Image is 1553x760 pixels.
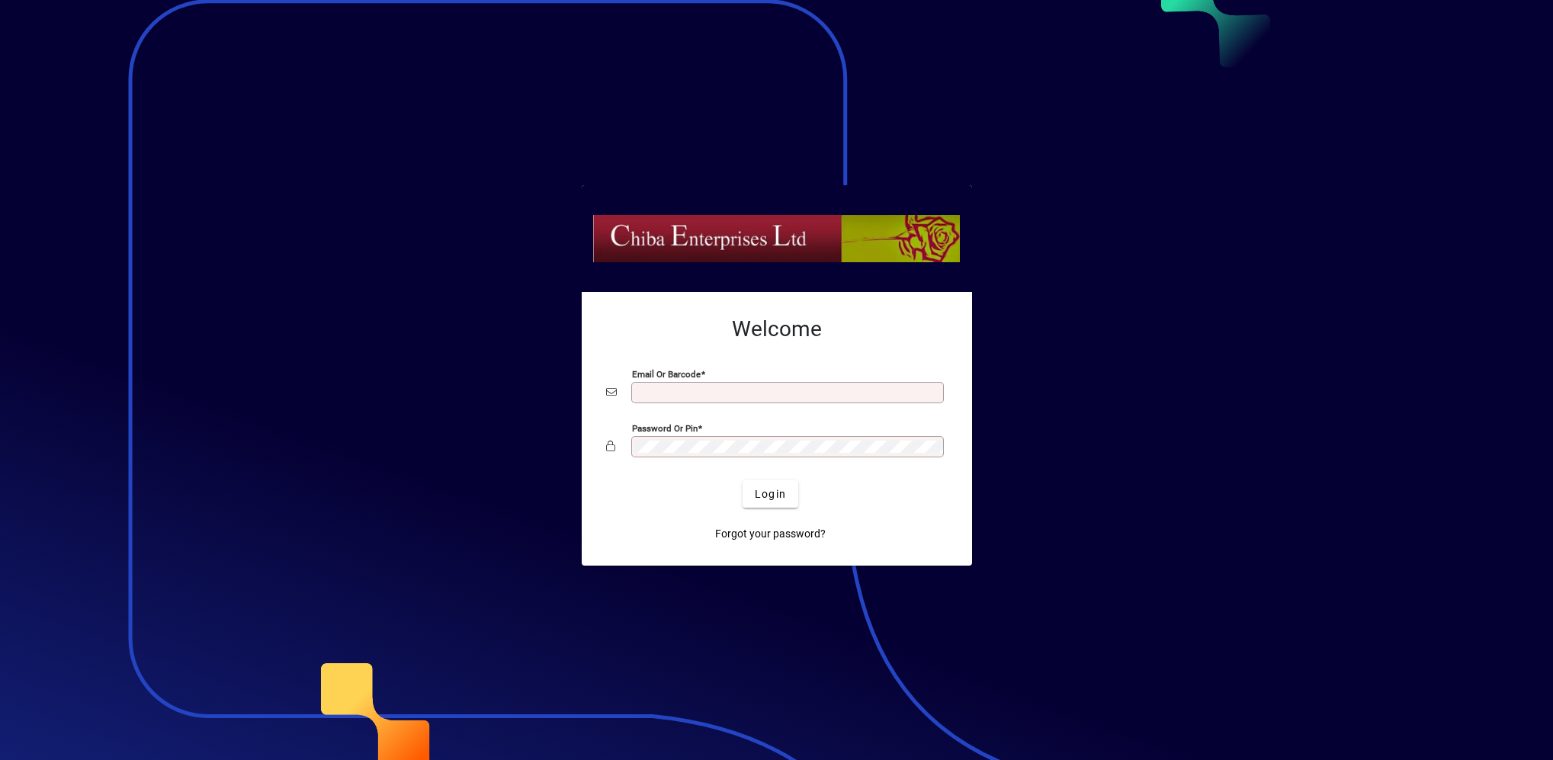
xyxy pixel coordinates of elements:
[632,423,698,434] mat-label: Password or Pin
[606,316,948,342] h2: Welcome
[632,369,701,380] mat-label: Email or Barcode
[755,486,786,502] span: Login
[743,480,798,508] button: Login
[715,526,826,542] span: Forgot your password?
[709,520,832,547] a: Forgot your password?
